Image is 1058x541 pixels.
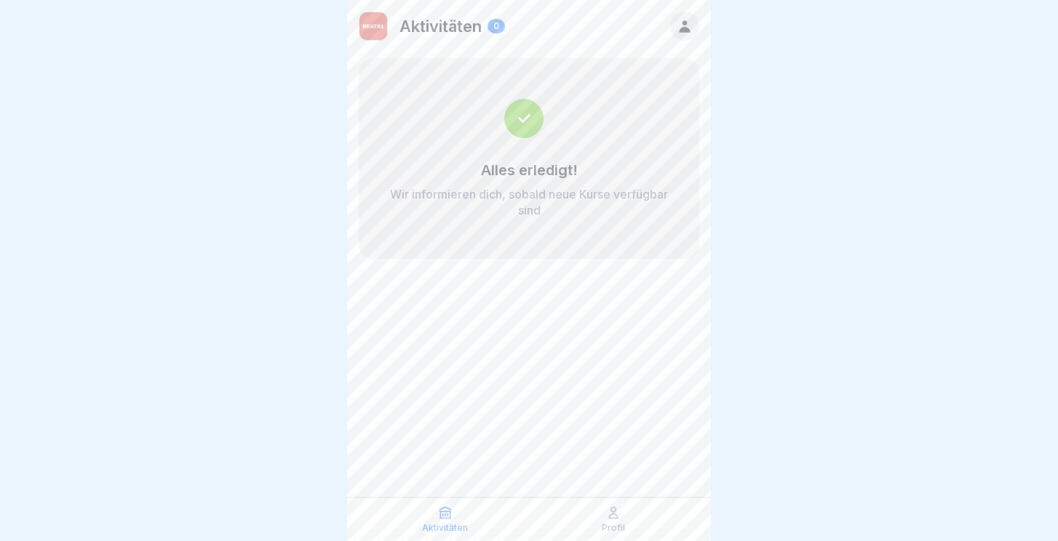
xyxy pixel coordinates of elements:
p: Aktivitäten [422,523,468,533]
p: Wir informieren dich, sobald neue Kurse verfügbar sind [388,186,670,218]
p: Aktivitäten [399,17,482,36]
img: completed.svg [504,99,554,138]
p: Profil [602,523,625,533]
div: 0 [488,19,505,33]
img: hrdyj4tscali0st5u12judfl.png [359,12,387,40]
p: Alles erledigt! [481,161,578,179]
